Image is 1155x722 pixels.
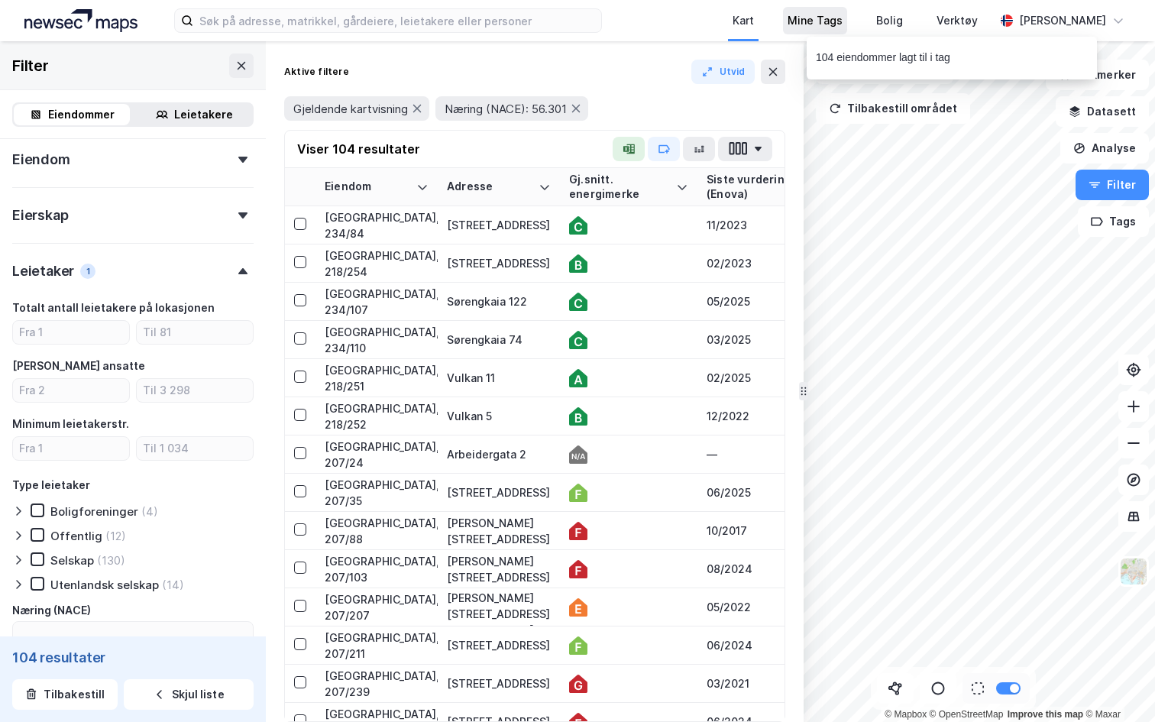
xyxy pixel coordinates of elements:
button: Datasett [1056,96,1149,127]
div: Vulkan 11 [447,370,551,386]
div: Offentlig [50,529,102,543]
div: [PERSON_NAME] [1019,11,1106,30]
a: Improve this map [1008,709,1083,720]
div: Arbeidergata 2 [447,446,551,462]
div: Siste vurderingsdato (Enova) [707,173,861,201]
div: [STREET_ADDRESS] [447,217,551,233]
div: 104 eiendommer lagt til i tag [816,49,950,67]
div: [GEOGRAPHIC_DATA], 234/84 [325,209,429,241]
button: Tilbakestill området [816,93,970,124]
div: Eiendom [12,151,70,169]
input: Fra 1 [13,321,129,344]
div: — [707,446,879,462]
div: Filter [12,53,49,78]
div: Sørengkaia 74 [447,332,551,348]
div: Leietakere [174,105,233,124]
div: 05/2025 [707,293,879,309]
div: [STREET_ADDRESS] [447,675,551,691]
a: Mapbox [885,709,927,720]
div: Utenlandsk selskap [50,578,159,592]
div: [GEOGRAPHIC_DATA], 207/103 [325,553,429,585]
img: logo.a4113a55bc3d86da70a041830d287a7e.svg [24,9,137,32]
div: Kart [733,11,754,30]
div: [STREET_ADDRESS] [447,484,551,500]
div: [STREET_ADDRESS] [447,637,551,653]
div: 05/2022 [707,599,879,615]
input: Til 1 034 [137,437,253,460]
input: Fra 1 [13,437,129,460]
span: Næring (NACE): 56.301 [445,102,567,116]
div: 02/2025 [707,370,879,386]
div: [PERSON_NAME][STREET_ADDRESS] [447,515,551,547]
div: (12) [105,529,126,543]
button: Tags [1078,206,1149,237]
div: 10/2017 [707,523,879,539]
div: Verktøy [937,11,978,30]
div: [PERSON_NAME][STREET_ADDRESS][PERSON_NAME] [447,590,551,624]
div: (130) [97,553,125,568]
div: [GEOGRAPHIC_DATA], 218/251 [325,362,429,394]
div: Leietaker [12,262,74,280]
div: Adresse [447,180,532,194]
div: Bolig [876,11,903,30]
div: Selskap [50,553,94,568]
div: [GEOGRAPHIC_DATA], 207/207 [325,591,429,623]
div: [GEOGRAPHIC_DATA], 234/110 [325,324,429,356]
a: OpenStreetMap [930,709,1004,720]
button: Tilbakestill [12,679,118,710]
div: Minimum leietakerstr. [12,415,129,433]
iframe: Chat Widget [1079,649,1155,722]
input: Til 81 [137,321,253,344]
div: 06/2025 [707,484,879,500]
div: [GEOGRAPHIC_DATA], 218/254 [325,248,429,280]
div: 03/2025 [707,332,879,348]
div: 02/2023 [707,255,879,271]
div: Viser 104 resultater [297,140,420,158]
button: Filter [1076,170,1149,200]
div: (14) [162,578,184,592]
input: Fra 2 [13,379,129,402]
span: Gjeldende kartvisning [293,102,408,116]
div: 104 resultater [12,649,254,667]
div: (4) [141,504,158,519]
div: Sørengkaia 122 [447,293,551,309]
div: 12/2022 [707,408,879,424]
button: Analyse [1060,133,1149,164]
div: 03/2021 [707,675,879,691]
div: Mine Tags [788,11,843,30]
div: [PERSON_NAME] ansatte [12,357,145,375]
button: Utvid [691,60,755,84]
div: Totalt antall leietakere på lokasjonen [12,299,215,317]
img: Z [1119,557,1148,586]
div: [PERSON_NAME][STREET_ADDRESS] [447,553,551,585]
div: 06/2024 [707,637,879,653]
div: Boligforeninger [50,504,138,519]
div: Eierskap [12,206,68,225]
div: Vulkan 5 [447,408,551,424]
div: 11/2023 [707,217,879,233]
div: [GEOGRAPHIC_DATA], 207/88 [325,515,429,547]
div: Eiendom [325,180,410,194]
div: [STREET_ADDRESS] [447,255,551,271]
div: [GEOGRAPHIC_DATA], 207/35 [325,477,429,509]
div: Type leietaker [12,476,90,494]
div: 08/2024 [707,561,879,577]
button: Skjul liste [124,679,254,710]
div: 1 [80,264,95,279]
div: Gj.snitt. energimerke [569,173,670,201]
div: [GEOGRAPHIC_DATA], 207/211 [325,630,429,662]
div: [GEOGRAPHIC_DATA], 207/24 [325,439,429,471]
div: Kontrollprogram for chat [1079,649,1155,722]
div: 56.301 [25,632,60,650]
div: [GEOGRAPHIC_DATA], 218/252 [325,400,429,432]
div: [GEOGRAPHIC_DATA], 234/107 [325,286,429,318]
input: Til 3 298 [137,379,253,402]
div: Eiendommer [48,105,115,124]
div: [GEOGRAPHIC_DATA], 207/239 [325,668,429,700]
div: Næring (NACE) [12,601,91,620]
input: Søk på adresse, matrikkel, gårdeiere, leietakere eller personer [193,9,601,32]
div: Aktive filtere [284,66,349,78]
